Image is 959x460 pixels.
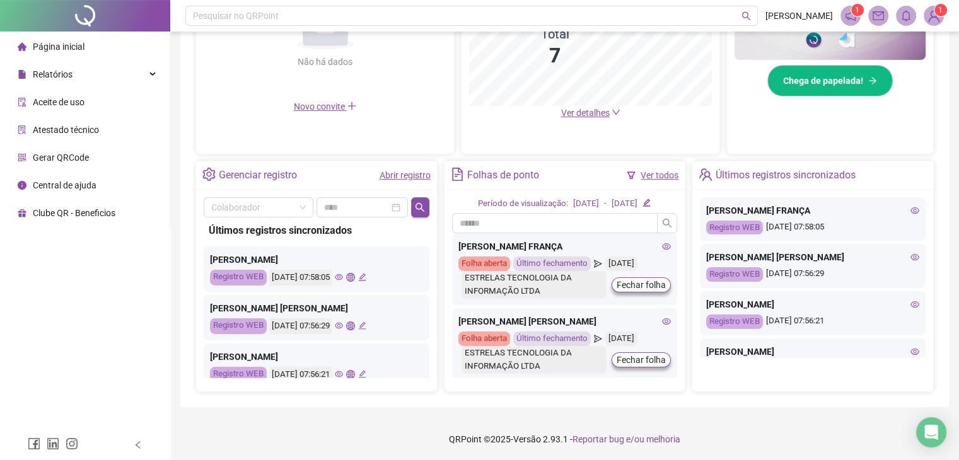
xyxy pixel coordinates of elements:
div: Últimos registros sincronizados [716,164,856,186]
div: [PERSON_NAME] [210,253,423,267]
button: Fechar folha [612,352,671,367]
div: [PERSON_NAME] FRANÇA [458,239,671,253]
span: eye [910,206,919,215]
span: home [18,42,26,51]
span: global [346,273,354,281]
span: edit [358,273,366,281]
div: [PERSON_NAME] [706,345,919,359]
div: [DATE] [612,197,637,210]
span: bell [900,10,912,21]
div: [PERSON_NAME] [706,297,919,311]
span: audit [18,98,26,106]
div: ESTRELAS TECNOLOGIA DA INFORMAÇÃO LTDA [462,271,607,299]
div: Período de visualização: [478,197,568,210]
span: Novo convite [294,101,357,112]
div: Último fechamento [513,331,591,346]
span: eye [662,242,671,251]
span: mail [873,10,884,21]
span: eye [335,370,343,378]
span: info-circle [18,181,26,190]
div: [DATE] [573,197,599,210]
span: Fechar folha [617,353,666,367]
a: Abrir registro [380,170,431,180]
span: linkedin [47,437,59,450]
div: [PERSON_NAME] FRANÇA [706,204,919,217]
img: 92355 [924,6,943,25]
span: left [134,440,142,449]
span: edit [358,370,366,378]
span: filter [627,171,636,180]
div: [DATE] 07:58:05 [270,270,332,285]
div: ESTRELAS TECNOLOGIA DA INFORMAÇÃO LTDA [462,346,607,374]
span: notification [845,10,856,21]
div: [DATE] 07:56:29 [270,318,332,334]
div: [PERSON_NAME] [PERSON_NAME] [706,250,919,264]
span: global [346,370,354,378]
span: edit [358,321,366,330]
span: Reportar bug e/ou melhoria [572,434,680,444]
sup: Atualize o seu contato no menu Meus Dados [934,4,947,16]
span: Clube QR - Beneficios [33,208,115,218]
div: Registro WEB [706,221,763,235]
span: 1 [855,6,859,14]
div: Open Intercom Messenger [916,417,946,447]
div: [DATE] 07:56:21 [706,314,919,329]
div: Folhas de ponto [467,164,539,186]
button: Chega de papelada! [767,65,893,96]
div: Registro WEB [210,318,267,334]
span: eye [662,317,671,326]
span: team [699,168,712,181]
span: search [662,218,672,228]
a: Ver detalhes down [561,108,620,118]
span: 1 [938,6,943,14]
span: Versão [513,434,541,444]
span: file [18,70,26,79]
div: Registro WEB [210,367,267,382]
div: Gerenciar registro [219,164,297,186]
span: arrow-right [868,76,877,85]
span: eye [335,321,343,330]
div: [DATE] [605,331,637,346]
span: [PERSON_NAME] [765,9,833,23]
span: global [346,321,354,330]
div: [DATE] 07:56:21 [270,367,332,382]
span: search [415,202,425,212]
div: Último fechamento [513,256,591,271]
div: Folha aberta [458,256,510,271]
span: Gerar QRCode [33,152,89,163]
div: Folha aberta [458,331,510,346]
span: eye [910,253,919,262]
span: plus [347,101,357,111]
span: eye [910,300,919,309]
span: eye [910,347,919,356]
span: Aceite de uso [33,97,84,107]
div: Registro WEB [706,267,763,282]
span: Chega de papelada! [783,74,863,88]
span: send [594,256,602,271]
div: - [604,197,607,210]
button: Fechar folha [612,277,671,292]
div: [DATE] 07:58:05 [706,221,919,235]
span: send [594,331,602,346]
a: Ver todos [641,170,678,180]
div: Não há dados [267,55,383,69]
span: Central de ajuda [33,180,96,190]
span: instagram [66,437,78,450]
span: edit [642,198,651,207]
div: Registro WEB [706,314,763,329]
div: [DATE] [605,256,637,271]
div: [DATE] 07:56:29 [706,267,919,282]
span: eye [335,273,343,281]
span: facebook [28,437,40,450]
sup: 1 [851,4,864,16]
span: setting [202,168,216,181]
span: search [741,11,751,21]
div: [PERSON_NAME] [PERSON_NAME] [458,314,671,328]
span: qrcode [18,153,26,162]
div: [PERSON_NAME] [PERSON_NAME] [210,301,423,315]
span: down [612,108,620,117]
span: gift [18,209,26,217]
span: Atestado técnico [33,125,99,135]
span: Página inicial [33,42,84,52]
div: Registro WEB [210,270,267,285]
